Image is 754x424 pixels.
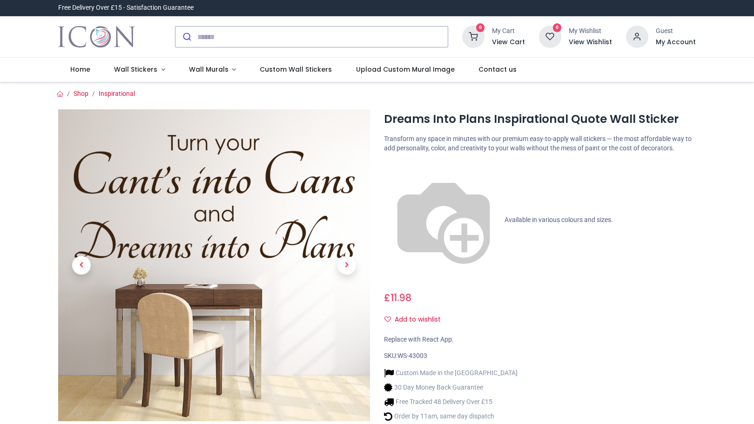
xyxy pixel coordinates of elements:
[356,65,455,74] span: Upload Custom Mural Image
[476,23,485,32] sup: 0
[260,65,332,74] span: Custom Wall Stickers
[58,24,135,50] a: Logo of Icon Wall Stickers
[384,383,518,392] li: 30 Day Money Back Guarantee
[99,90,135,97] a: Inspirational
[656,27,696,36] div: Guest
[492,38,525,47] a: View Cart
[177,58,248,82] a: Wall Murals
[384,397,518,407] li: Free Tracked 48 Delivery Over £15
[384,316,391,323] i: Add to wishlist
[70,65,90,74] span: Home
[384,291,411,304] span: £
[337,256,356,275] span: Next
[478,65,517,74] span: Contact us
[74,90,88,97] a: Shop
[656,38,696,47] a: My Account
[384,111,696,127] h1: Dreams Into Plans Inspirational Quote Wall Sticker
[492,27,525,36] div: My Cart
[462,33,485,40] a: 0
[569,27,612,36] div: My Wishlist
[189,65,229,74] span: Wall Murals
[58,24,135,50] img: Icon Wall Stickers
[553,23,562,32] sup: 0
[397,352,427,359] span: WS-43003
[384,368,518,378] li: Custom Made in the [GEOGRAPHIC_DATA]
[58,156,105,375] a: Previous
[384,135,696,153] p: Transform any space in minutes with our premium easy-to-apply wall stickers — the most affordable...
[384,335,696,344] div: Replace with React App.
[384,312,449,328] button: Add to wishlistAdd to wishlist
[114,65,157,74] span: Wall Stickers
[384,351,696,361] div: SKU:
[323,156,370,375] a: Next
[384,161,503,280] img: color-wheel.png
[58,109,370,421] img: Dreams Into Plans Inspirational Quote Wall Sticker
[390,291,411,304] span: 11.98
[175,27,197,47] button: Submit
[505,215,613,223] span: Available in various colours and sizes.
[384,411,518,421] li: Order by 11am, same day dispatch
[72,256,91,275] span: Previous
[569,38,612,47] a: View Wishlist
[539,33,561,40] a: 0
[58,3,194,13] div: Free Delivery Over £15 - Satisfaction Guarantee
[102,58,177,82] a: Wall Stickers
[500,3,696,13] iframe: Customer reviews powered by Trustpilot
